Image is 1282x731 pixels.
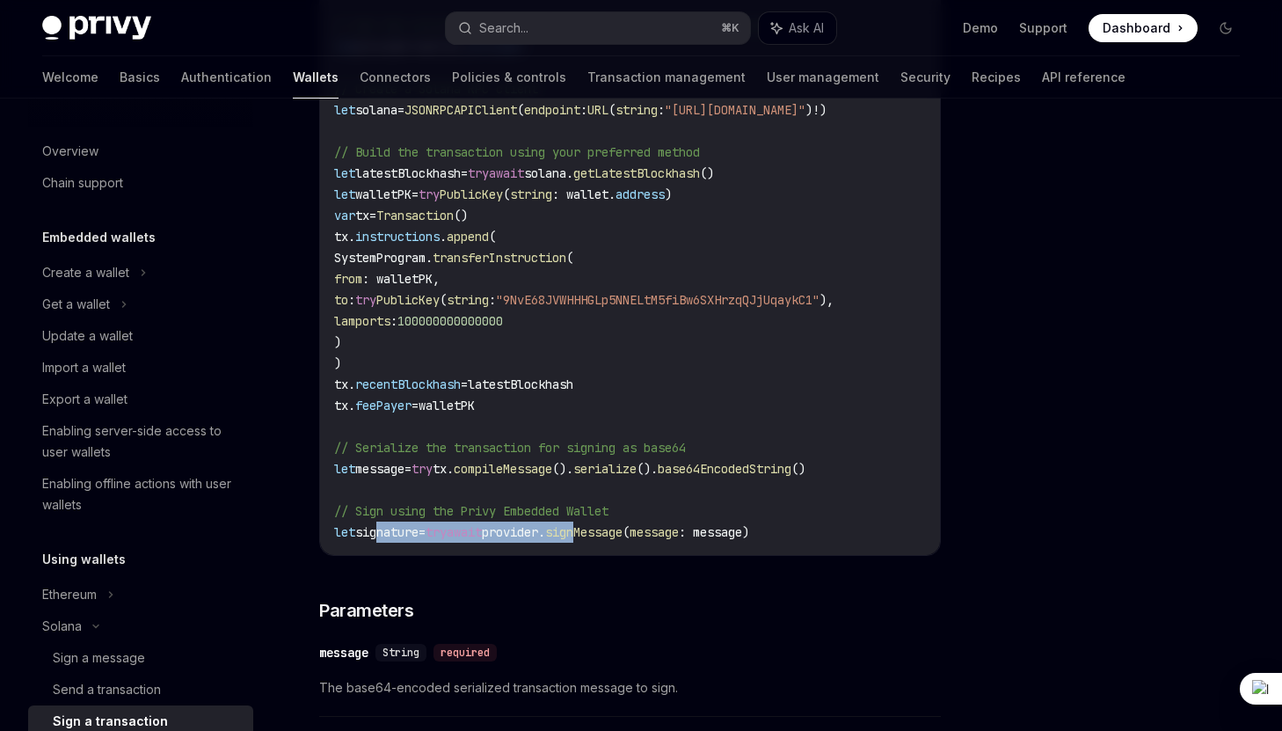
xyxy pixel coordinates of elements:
span: from [334,271,362,287]
span: let [334,165,355,181]
span: recentBlockhash [355,376,461,392]
a: Enabling server-side access to user wallets [28,415,253,468]
span: "[URL][DOMAIN_NAME]" [665,102,805,118]
span: PublicKey [440,186,503,202]
a: Support [1019,19,1067,37]
span: getLatestBlockhash [573,165,700,181]
span: string [616,102,658,118]
a: User management [767,56,879,99]
span: Dashboard [1103,19,1170,37]
span: = [404,461,412,477]
span: tx. [433,461,454,477]
span: await [447,524,482,540]
span: let [334,102,355,118]
span: : message) [679,524,749,540]
span: try [412,461,433,477]
div: required [433,644,497,662]
span: ( [489,229,496,245]
span: walletPK [419,398,475,413]
span: Transaction [376,208,454,223]
span: to [334,292,348,308]
span: feePayer [355,398,412,413]
div: Ethereum [42,584,97,605]
span: // Build the transaction using your preferred method [334,144,700,160]
span: (). [637,461,658,477]
span: URL [587,102,608,118]
span: Parameters [319,598,413,623]
h5: Using wallets [42,549,126,570]
h5: Embedded wallets [42,227,156,248]
div: Export a wallet [42,389,127,410]
span: var [334,208,355,223]
span: () [791,461,805,477]
a: Send a transaction [28,674,253,705]
div: Solana [42,616,82,637]
span: message [630,524,679,540]
span: ) [334,334,341,350]
span: try [355,292,376,308]
div: message [319,644,368,662]
span: = [419,524,426,540]
a: Overview [28,135,253,167]
span: : [489,292,496,308]
a: Enabling offline actions with user wallets [28,468,253,521]
span: try [419,186,440,202]
span: lamports [334,313,390,329]
span: ) [665,186,672,202]
span: 100000000000000 [397,313,503,329]
span: walletPK [355,186,412,202]
span: string [447,292,489,308]
div: Import a wallet [42,357,126,378]
button: Toggle dark mode [1212,14,1240,42]
span: ( [517,102,524,118]
span: try [468,165,489,181]
div: Overview [42,141,98,162]
a: Basics [120,56,160,99]
div: Search... [479,18,528,39]
span: tx. [334,376,355,392]
span: compileMessage [454,461,552,477]
span: solana. [524,165,573,181]
a: Security [900,56,951,99]
span: = [461,165,468,181]
span: = [369,208,376,223]
a: API reference [1042,56,1125,99]
a: Wallets [293,56,339,99]
span: JSONRPCAPIClient [404,102,517,118]
span: serialize [573,461,637,477]
span: ( [623,524,630,540]
span: tx [355,208,369,223]
span: let [334,524,355,540]
span: signMessage [545,524,623,540]
span: solana [355,102,397,118]
span: address [616,186,665,202]
span: = [412,398,419,413]
span: ( [566,250,573,266]
span: = [461,376,468,392]
span: . [440,229,447,245]
span: ( [503,186,510,202]
a: Recipes [972,56,1021,99]
span: // Serialize the transaction for signing as base64 [334,440,686,456]
span: append [447,229,489,245]
span: : [658,102,665,118]
span: : wallet. [552,186,616,202]
a: Dashboard [1089,14,1198,42]
span: let [334,461,355,477]
span: SystemProgram. [334,250,433,266]
span: = [397,102,404,118]
span: ) [819,102,827,118]
span: tx. [334,398,355,413]
span: ( [440,292,447,308]
div: Send a transaction [53,679,161,700]
div: Enabling server-side access to user wallets [42,420,243,463]
span: PublicKey [376,292,440,308]
a: Demo [963,19,998,37]
span: instructions [355,229,440,245]
span: await [489,165,524,181]
span: ) [805,102,812,118]
span: provider. [482,524,545,540]
span: () [700,165,714,181]
span: : [348,292,355,308]
span: : [390,313,397,329]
